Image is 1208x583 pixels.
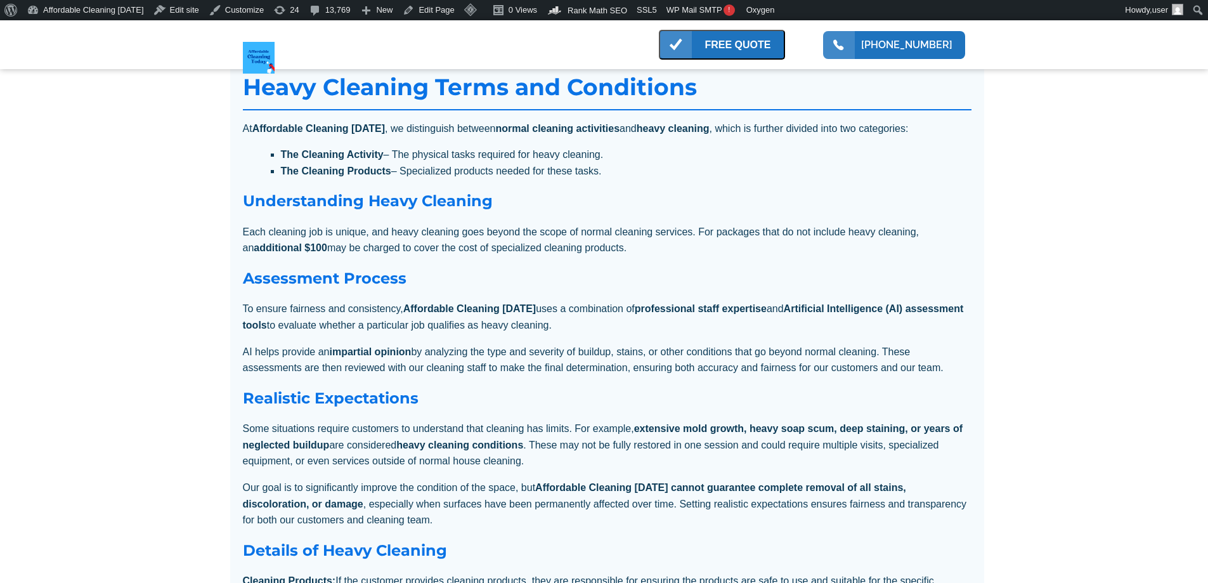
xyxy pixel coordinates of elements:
[403,303,536,314] strong: Affordable Cleaning [DATE]
[635,303,767,314] strong: professional staff expertise
[243,266,971,291] h3: Assessment Process
[495,123,620,134] strong: normal cleaning activities
[243,189,971,213] h3: Understanding Heavy Cleaning
[281,166,391,176] strong: The Cleaning Products
[243,224,971,256] p: Each cleaning job is unique, and heavy cleaning goes beyond the scope of normal cleaning services...
[243,301,971,333] p: To ensure fairness and consistency, uses a combination of and to evaluate whether a particular jo...
[243,69,971,110] h2: Heavy Cleaning Terms and Conditions
[281,147,971,163] li: – The physical tasks required for heavy cleaning.
[724,4,735,16] span: !
[243,121,971,137] p: At , we distinguish between and , which is further divided into two categories:
[329,346,411,357] strong: impartial opinion
[243,386,971,410] h3: Realistic Expectations
[243,421,971,469] p: Some situations require customers to understand that cleaning has limits. For example, are consid...
[252,123,385,134] strong: Affordable Cleaning [DATE]
[637,123,710,134] strong: heavy cleaning
[243,482,906,509] strong: Affordable Cleaning [DATE] cannot guarantee complete removal of all stains, discoloration, or damage
[243,539,971,563] h3: Details of Heavy Cleaning
[243,480,971,528] p: Our goal is to significantly improve the condition of the space, but , especially when surfaces h...
[1152,5,1168,15] span: user
[281,149,384,160] strong: The Cleaning Activity
[659,30,784,60] button: FREE QUOTE
[243,344,971,376] p: AI helps provide an by analyzing the type and severity of buildup, stains, or other conditions th...
[396,440,523,450] strong: heavy cleaning conditions
[861,37,952,53] a: [PHONE_NUMBER]
[254,242,327,253] strong: additional $100
[823,31,965,59] button: [PHONE_NUMBER]
[243,423,963,450] strong: extensive mold growth, heavy soap scum, deep staining, or years of neglected buildup
[568,6,627,15] span: Rank Math SEO
[281,163,971,180] li: – Specialized products needed for these tasks.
